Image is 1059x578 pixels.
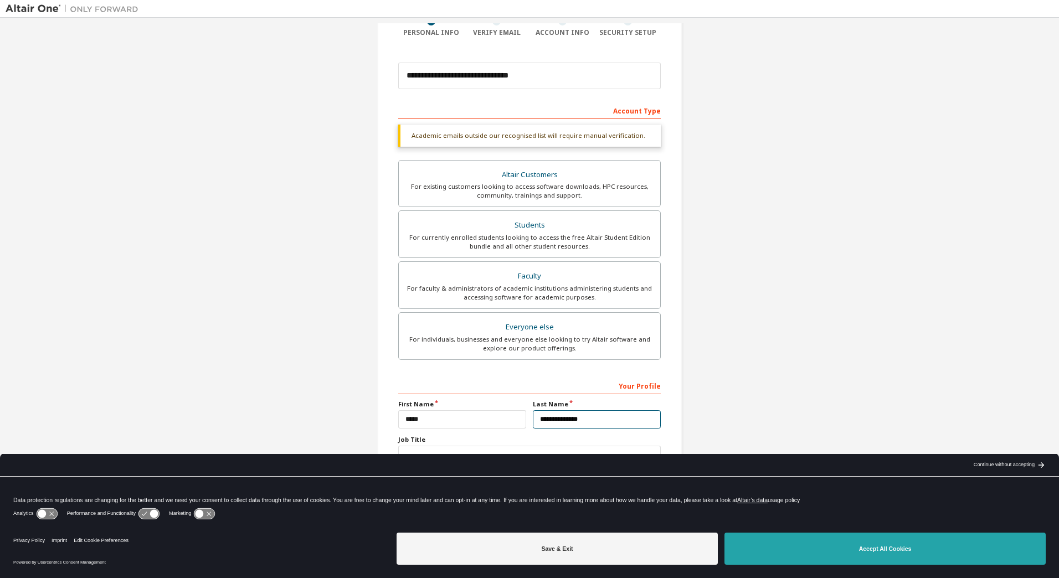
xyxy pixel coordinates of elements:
div: For individuals, businesses and everyone else looking to try Altair software and explore our prod... [405,335,654,353]
div: Account Type [398,101,661,119]
div: Account Info [529,28,595,37]
div: Faculty [405,269,654,284]
div: Altair Customers [405,167,654,183]
div: Students [405,218,654,233]
div: Your Profile [398,376,661,394]
div: For faculty & administrators of academic institutions administering students and accessing softwa... [405,284,654,302]
div: Security Setup [595,28,661,37]
img: Altair One [6,3,144,14]
label: Last Name [533,400,661,409]
div: Personal Info [398,28,464,37]
div: Academic emails outside our recognised list will require manual verification. [398,125,661,147]
label: First Name [398,400,526,409]
label: Job Title [398,435,661,444]
div: For currently enrolled students looking to access the free Altair Student Edition bundle and all ... [405,233,654,251]
div: For existing customers looking to access software downloads, HPC resources, community, trainings ... [405,182,654,200]
div: Everyone else [405,319,654,335]
div: Verify Email [464,28,530,37]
